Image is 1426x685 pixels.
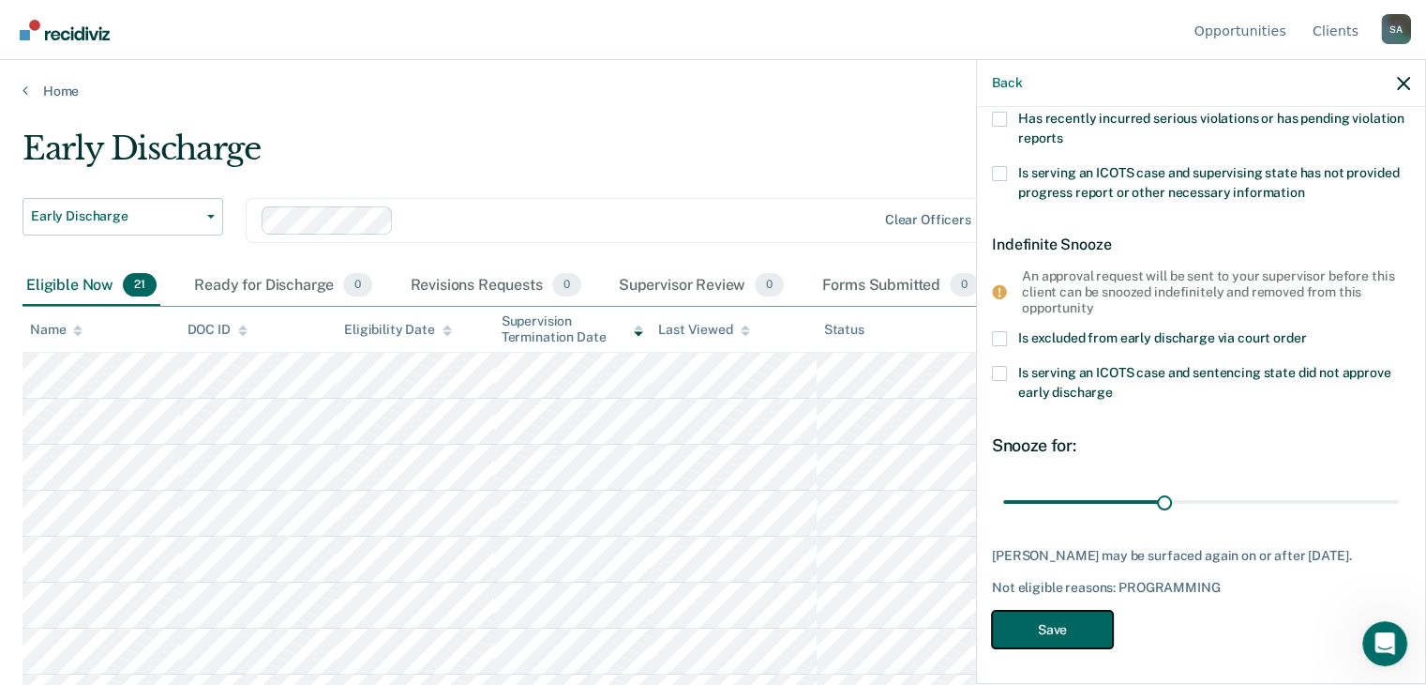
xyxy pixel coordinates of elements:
[23,83,1403,99] a: Home
[1018,330,1306,345] span: Is excluded from early discharge via court order
[406,266,584,307] div: Revisions Requests
[885,212,971,228] div: Clear officers
[344,322,452,338] div: Eligibility Date
[188,322,248,338] div: DOC ID
[1381,14,1411,44] button: Profile dropdown button
[950,273,979,297] span: 0
[30,322,83,338] div: Name
[992,548,1410,564] div: [PERSON_NAME] may be surfaced again on or after [DATE].
[658,322,749,338] div: Last Viewed
[343,273,372,297] span: 0
[552,273,581,297] span: 0
[1018,111,1404,145] span: Has recently incurred serious violations or has pending violation reports
[818,266,983,307] div: Forms Submitted
[755,273,784,297] span: 0
[502,313,644,345] div: Supervision Termination Date
[20,20,110,40] img: Recidiviz
[992,580,1410,596] div: Not eligible reasons: PROGRAMMING
[190,266,376,307] div: Ready for Discharge
[992,75,1022,91] button: Back
[1362,621,1407,666] iframe: Intercom live chat
[1381,14,1411,44] div: S A
[1018,365,1390,400] span: Is serving an ICOTS case and sentencing state did not approve early discharge
[992,435,1410,456] div: Snooze for:
[123,273,157,297] span: 21
[615,266,788,307] div: Supervisor Review
[992,221,1410,268] div: Indefinite Snooze
[23,129,1092,183] div: Early Discharge
[992,611,1113,649] button: Save
[1018,165,1399,200] span: Is serving an ICOTS case and supervising state has not provided progress report or other necessar...
[31,208,200,224] span: Early Discharge
[824,322,864,338] div: Status
[23,266,160,307] div: Eligible Now
[1022,268,1395,315] div: An approval request will be sent to your supervisor before this client can be snoozed indefinitel...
